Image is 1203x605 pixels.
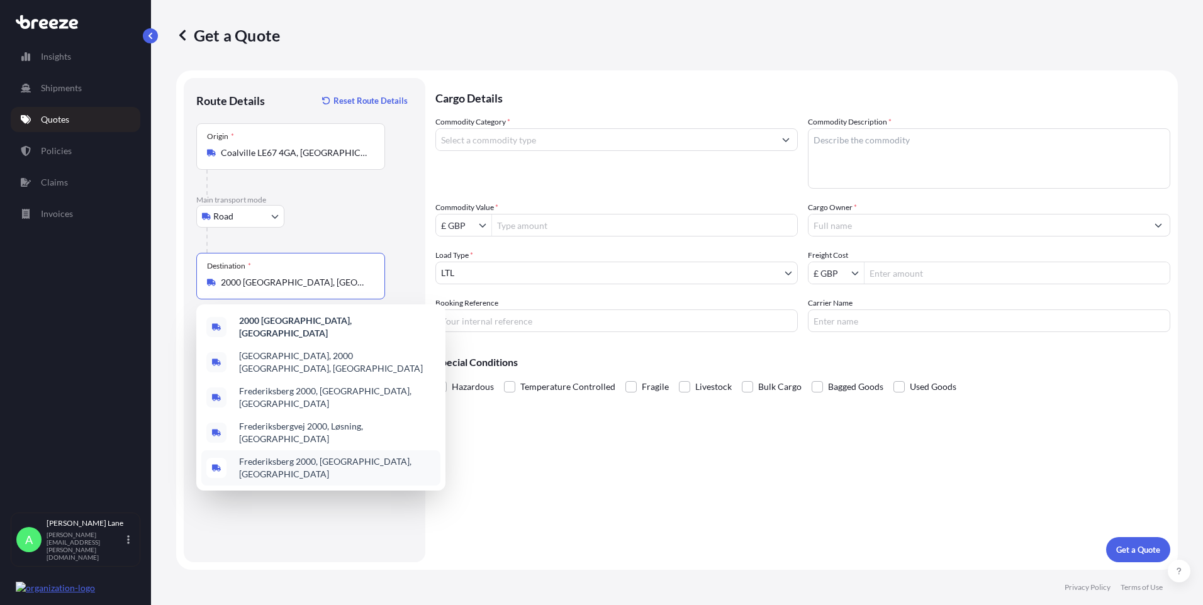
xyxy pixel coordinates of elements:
[25,533,33,546] span: A
[196,304,445,491] div: Show suggestions
[695,377,732,396] span: Livestock
[910,377,956,396] span: Used Goods
[828,377,883,396] span: Bagged Goods
[479,219,491,231] button: Show suggestions
[808,309,1170,332] input: Enter name
[196,195,413,205] p: Main transport mode
[808,249,848,262] label: Freight Cost
[47,531,125,561] p: [PERSON_NAME][EMAIL_ADDRESS][PERSON_NAME][DOMAIN_NAME]
[239,315,352,338] b: 2000 [GEOGRAPHIC_DATA], [GEOGRAPHIC_DATA]
[41,50,71,63] p: Insights
[239,385,435,410] span: Frederiksberg 2000, [GEOGRAPHIC_DATA], [GEOGRAPHIC_DATA]
[435,116,510,128] label: Commodity Category
[435,309,798,332] input: Your internal reference
[207,131,234,142] div: Origin
[41,82,82,94] p: Shipments
[452,377,494,396] span: Hazardous
[435,249,473,262] span: Load Type
[41,145,72,157] p: Policies
[435,297,498,309] label: Booking Reference
[809,214,1147,236] input: Full name
[47,518,125,528] p: [PERSON_NAME] Lane
[520,377,615,396] span: Temperature Controlled
[435,357,1170,367] p: Special Conditions
[808,201,857,214] label: Cargo Owner
[1147,214,1170,236] button: Show suggestions
[436,214,479,236] input: Commodity Value
[239,455,435,480] span: Frederiksberg 2000, [GEOGRAPHIC_DATA], [GEOGRAPHIC_DATA]
[41,208,73,220] p: Invoices
[196,93,265,108] p: Route Details
[239,420,435,445] span: Frederiksbergvej 2000, Løsning, [GEOGRAPHIC_DATA]
[221,276,369,289] input: Destination
[1121,582,1163,592] p: Terms of Use
[1116,543,1160,556] p: Get a Quote
[492,214,797,236] input: Type amount
[809,262,851,284] input: Freight Cost
[41,113,69,126] p: Quotes
[441,267,454,279] span: LTL
[864,262,1170,284] input: Enter amount
[808,116,892,128] label: Commodity Description
[239,350,435,375] span: [GEOGRAPHIC_DATA], 2000 [GEOGRAPHIC_DATA], [GEOGRAPHIC_DATA]
[436,128,775,151] input: Select a commodity type
[333,94,408,107] p: Reset Route Details
[435,78,1170,116] p: Cargo Details
[207,261,251,271] div: Destination
[1065,582,1111,592] p: Privacy Policy
[775,128,797,151] button: Show suggestions
[221,147,369,159] input: Origin
[808,297,853,309] label: Carrier Name
[435,201,498,214] label: Commodity Value
[176,25,280,45] p: Get a Quote
[41,176,68,189] p: Claims
[851,267,864,279] button: Show suggestions
[16,582,95,594] img: organization-logo
[758,377,802,396] span: Bulk Cargo
[213,210,233,223] span: Road
[642,377,669,396] span: Fragile
[196,205,284,228] button: Select transport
